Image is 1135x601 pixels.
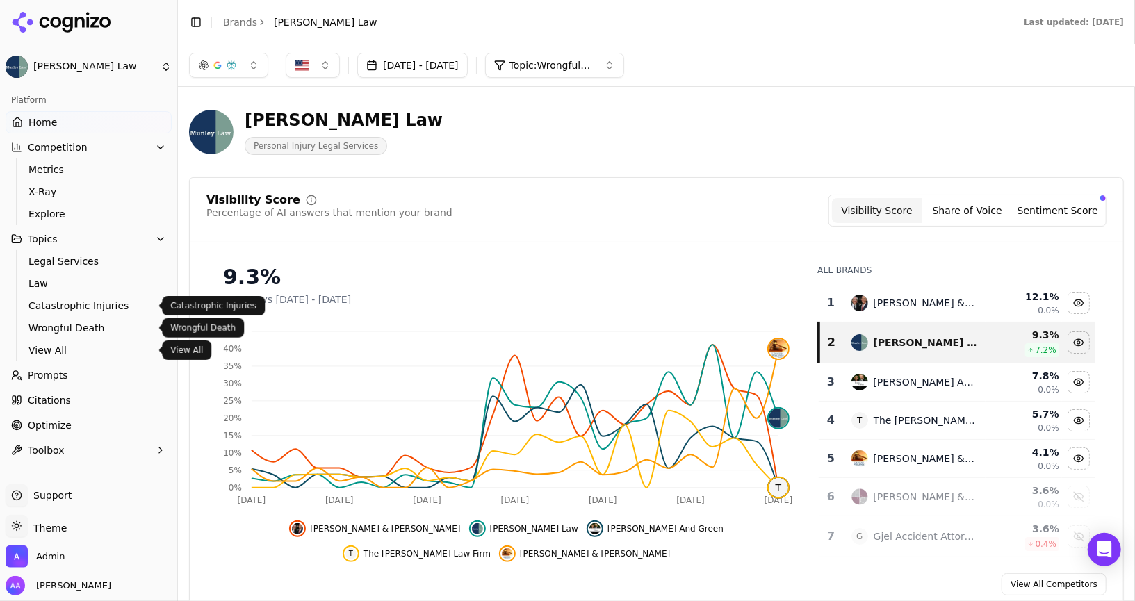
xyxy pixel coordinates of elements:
[28,299,149,313] span: Catastrophic Injuries
[589,523,601,534] img: berger and green
[819,402,1095,440] tr: 4TThe [PERSON_NAME] Law Firm5.7%0.0%Hide the reiff law firm data
[501,495,530,505] tspan: [DATE]
[364,548,491,559] span: The [PERSON_NAME] Law Firm
[28,393,71,407] span: Citations
[819,478,1095,516] tr: 6fellerman & ciarimboli[PERSON_NAME] & [PERSON_NAME]3.6%0.0%Show fellerman & ciarimboli data
[245,137,387,155] span: Personal Injury Legal Services
[6,111,172,133] a: Home
[509,58,593,72] span: Topic: Wrongful Death
[28,321,149,335] span: Wrongful Death
[23,318,155,338] a: Wrongful Death
[874,529,978,543] div: Gjel Accident Attorneys
[295,58,309,72] img: US
[28,163,149,176] span: Metrics
[262,293,352,306] span: vs [DATE] - [DATE]
[1068,292,1090,314] button: Hide kline & specter data
[28,443,65,457] span: Toolbox
[345,548,357,559] span: T
[23,182,155,201] a: X-Ray
[206,206,452,220] div: Percentage of AI answers that mention your brand
[1068,525,1090,548] button: Show gjel accident attorneys data
[1068,447,1090,470] button: Hide lenahan & dempsey data
[23,252,155,271] a: Legal Services
[238,495,266,505] tspan: [DATE]
[189,110,234,154] img: Munley Law
[6,439,172,461] button: Toolbox
[36,550,65,563] span: Admin
[31,579,111,592] span: [PERSON_NAME]
[170,300,256,311] p: Catastrophic Injuries
[1038,422,1059,434] span: 0.0%
[28,368,68,382] span: Prompts
[819,363,1095,402] tr: 3berger and green[PERSON_NAME] And Green7.8%0.0%Hide berger and green data
[1068,371,1090,393] button: Hide berger and green data
[819,516,1095,557] tr: 7GGjel Accident Attorneys3.6%0.4%Show gjel accident attorneys data
[28,522,67,534] span: Theme
[824,528,837,545] div: 7
[819,322,1095,363] tr: 2munley law[PERSON_NAME] Law9.3%7.2%Hide munley law data
[223,379,242,388] tspan: 30%
[824,295,837,311] div: 1
[206,195,300,206] div: Visibility Score
[28,418,72,432] span: Optimize
[851,450,868,467] img: lenahan & dempsey
[413,495,441,505] tspan: [DATE]
[874,413,978,427] div: The [PERSON_NAME] Law Firm
[1068,331,1090,354] button: Hide munley law data
[988,407,1059,421] div: 5.7 %
[589,495,617,505] tspan: [DATE]
[851,528,868,545] span: G
[769,478,788,497] span: T
[851,295,868,311] img: kline & specter
[1088,533,1121,566] div: Open Intercom Messenger
[6,545,28,568] img: Admin
[6,364,172,386] a: Prompts
[988,328,1059,342] div: 9.3 %
[292,523,303,534] img: kline & specter
[472,523,483,534] img: munley law
[1038,499,1059,510] span: 0.0%
[23,160,155,179] a: Metrics
[819,440,1095,478] tr: 5lenahan & dempsey[PERSON_NAME] & [PERSON_NAME]4.1%0.0%Hide lenahan & dempsey data
[357,53,468,78] button: [DATE] - [DATE]
[874,296,978,310] div: [PERSON_NAME] & [PERSON_NAME]
[245,109,443,131] div: [PERSON_NAME] Law
[1068,486,1090,508] button: Show fellerman & ciarimboli data
[6,89,172,111] div: Platform
[502,548,513,559] img: lenahan & dempsey
[28,277,149,290] span: Law
[874,336,978,349] div: [PERSON_NAME] Law
[28,207,149,221] span: Explore
[824,412,837,429] div: 4
[824,488,837,505] div: 6
[765,495,793,505] tspan: [DATE]
[851,334,868,351] img: munley law
[677,495,705,505] tspan: [DATE]
[1035,538,1056,550] span: 0.4 %
[1038,461,1059,472] span: 0.0%
[988,522,1059,536] div: 3.6 %
[23,204,155,224] a: Explore
[223,17,257,28] a: Brands
[988,290,1059,304] div: 12.1 %
[988,445,1059,459] div: 4.1 %
[988,369,1059,383] div: 7.8 %
[819,284,1095,322] tr: 1kline & specter[PERSON_NAME] & [PERSON_NAME]12.1%0.0%Hide kline & specter data
[223,431,242,441] tspan: 15%
[6,576,111,595] button: Open user button
[223,396,242,406] tspan: 25%
[6,228,172,250] button: Topics
[23,296,155,315] a: Catastrophic Injuries
[289,520,460,537] button: Hide kline & specter data
[28,115,57,129] span: Home
[817,265,1095,276] div: All Brands
[229,483,242,493] tspan: 0%
[769,409,788,428] img: munley law
[1068,409,1090,431] button: Hide the reiff law firm data
[223,344,242,354] tspan: 40%
[587,520,724,537] button: Hide berger and green data
[223,413,242,423] tspan: 20%
[824,450,837,467] div: 5
[988,484,1059,497] div: 3.6 %
[310,523,460,534] span: [PERSON_NAME] & [PERSON_NAME]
